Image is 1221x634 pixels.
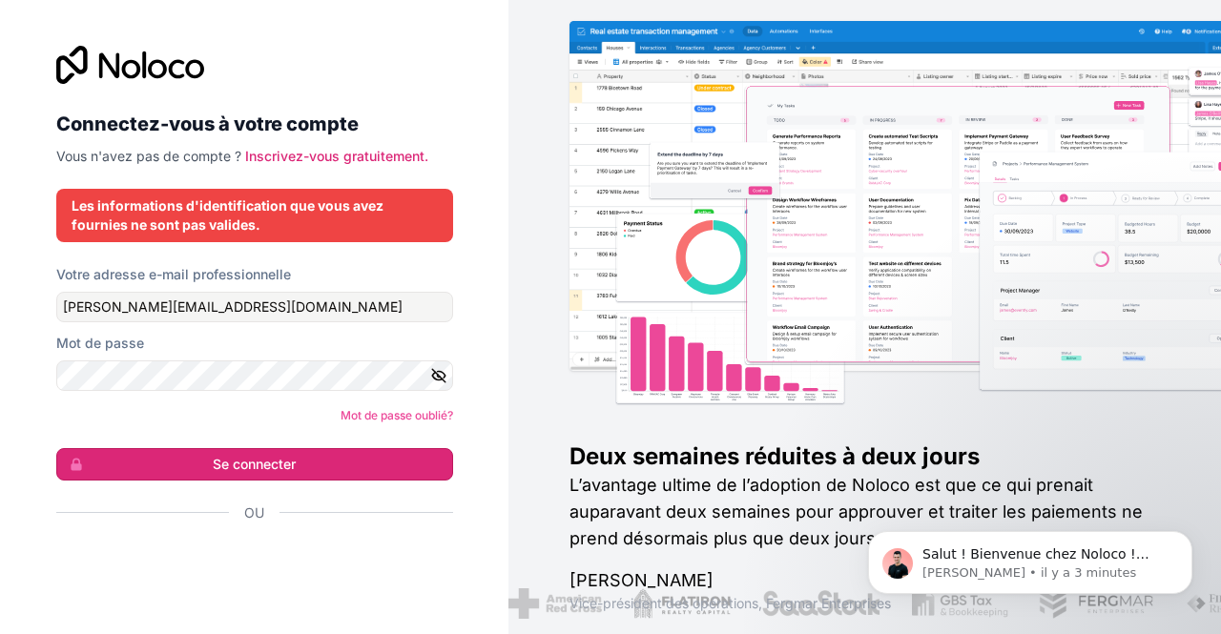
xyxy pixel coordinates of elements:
font: Ou [244,504,264,521]
font: Mot de passe [56,335,144,351]
font: L’avantage ultime de l’adoption de Noloco est que ce qui prenait auparavant deux semaines pour ap... [569,475,1143,548]
font: Vice-président des opérations [569,595,758,611]
font: Se connecter [213,456,296,472]
font: Deux semaines réduites à deux jours [569,442,980,470]
img: /assets/croix-rouge-americaine-BAupjrZR.png [505,588,597,619]
iframe: Bouton "Se connecter avec Google" [47,543,447,585]
font: Fergmar Enterprises [766,595,891,611]
input: Adresse email [56,292,453,322]
iframe: Message de notifications d'interphone [839,491,1221,624]
font: Les informations d'identification que vous avez fournies ne sont pas valides. [72,197,383,233]
font: Votre adresse e-mail professionnelle [56,266,291,282]
font: , [758,595,762,611]
font: [PERSON_NAME] [569,570,714,590]
font: Connectez-vous à votre compte [56,112,359,135]
button: Se connecter [56,448,453,481]
a: Mot de passe oublié? [341,408,453,422]
a: Inscrivez-vous gratuitement. [245,148,428,164]
font: Vous n'avez pas de compte ? [56,148,241,164]
input: Mot de passe [56,360,453,391]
